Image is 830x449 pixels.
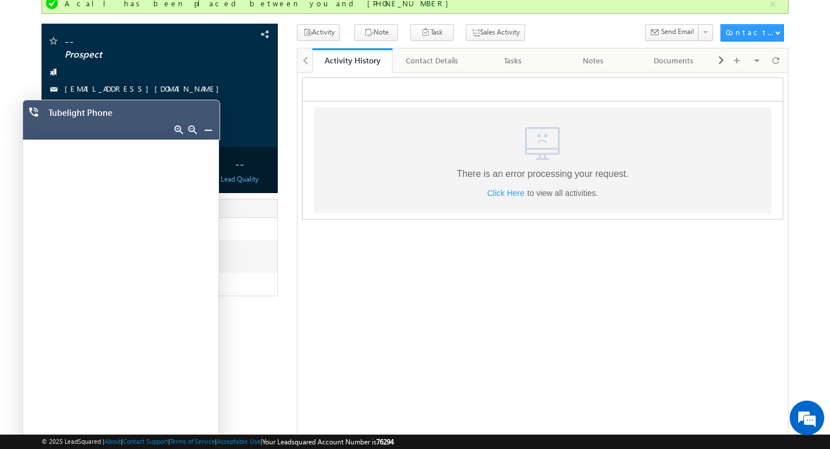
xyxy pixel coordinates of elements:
button: Send Email [645,24,699,41]
button: Activity [297,24,340,41]
a: Contact Details [393,48,473,73]
div: Chat with us now [60,61,194,76]
div: Lead Quality [206,174,274,184]
div: Minimize live chat window [189,6,217,33]
img: d_60004797649_company_0_60004797649 [20,61,48,76]
span: Send Email [661,27,694,37]
div: Tasks [482,54,544,67]
div: -- [206,153,274,174]
span: 76294 [376,437,394,446]
span: Prospect [65,49,210,61]
button: Task [410,24,454,41]
a: [EMAIL_ADDRESS][DOMAIN_NAME] [65,84,225,93]
a: Increase [174,125,183,134]
div: Contact Actions [726,27,775,37]
button: Note [354,24,398,41]
a: Notes [553,48,634,73]
span: Click Here [190,116,227,125]
a: Terms of Service [170,437,215,445]
div: Tubelight Phone [48,107,201,123]
a: Documents [634,48,715,73]
a: Decrease [188,125,197,134]
em: Start Chat [157,355,209,371]
span: Your Leadsquared Account Number is [262,437,394,446]
a: Activity History [312,48,393,73]
a: Contact Support [123,437,168,445]
div: to view all activities. [160,116,331,125]
a: Tasks [473,48,554,73]
span: © 2025 LeadSquared | | | | | [41,436,394,447]
button: Contact Actions [720,24,784,41]
button: Sales Activity [466,24,525,41]
a: Minimize [203,125,213,134]
textarea: Type your message and hit 'Enter' [15,107,210,345]
div: Documents [643,54,704,67]
div: Notes [563,54,624,67]
span: There is an error processing your request. [160,96,331,106]
a: Acceptable Use [217,437,261,445]
div: Contact Details [402,54,463,67]
span: -- [65,35,210,47]
div: Activity History [321,55,384,66]
a: About [104,437,121,445]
